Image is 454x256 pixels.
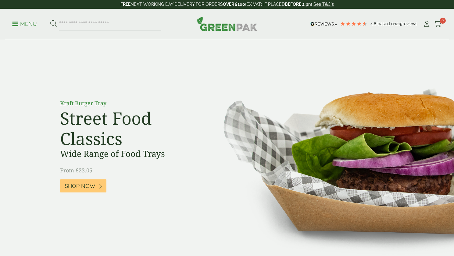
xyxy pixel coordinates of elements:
span: reviews [402,21,417,26]
p: Menu [12,20,37,28]
span: Shop Now [65,183,95,189]
strong: FREE [120,2,130,7]
a: Menu [12,20,37,26]
h2: Street Food Classics [60,108,197,149]
a: 0 [434,19,442,29]
strong: BEFORE 2 pm [285,2,312,7]
h3: Wide Range of Food Trays [60,149,197,159]
img: GreenPak Supplies [197,16,257,31]
span: 215 [396,21,402,26]
span: 0 [440,18,446,24]
p: Kraft Burger Tray [60,99,197,107]
i: Cart [434,21,442,27]
div: 4.79 Stars [340,21,367,26]
span: 4.8 [370,21,377,26]
strong: OVER £100 [223,2,245,7]
span: From £23.05 [60,167,92,174]
i: My Account [423,21,431,27]
a: See T&C's [313,2,334,7]
a: Shop Now [60,179,106,192]
span: Based on [377,21,396,26]
img: REVIEWS.io [310,22,337,26]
